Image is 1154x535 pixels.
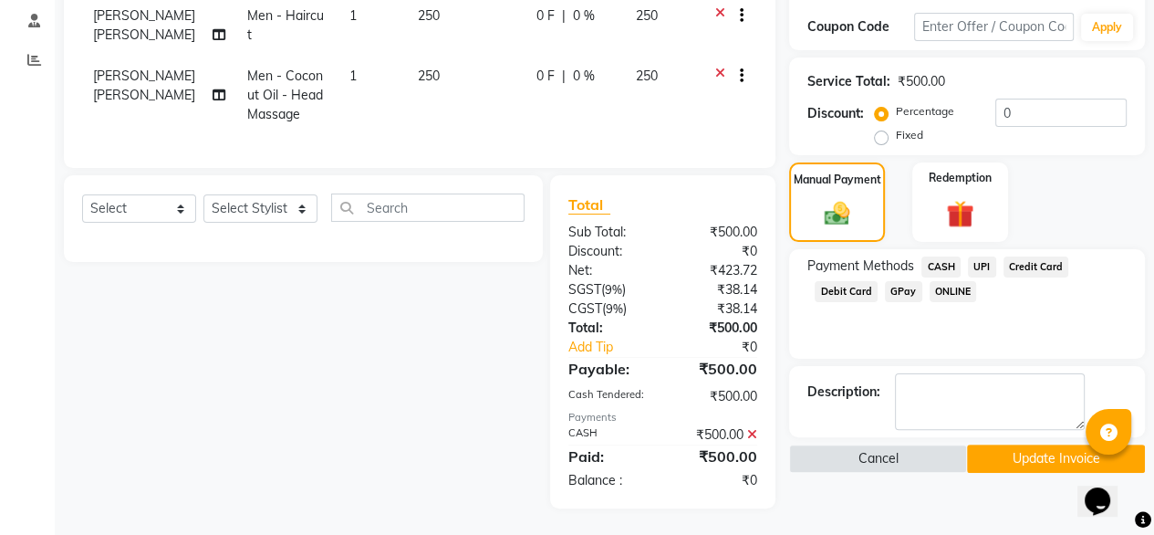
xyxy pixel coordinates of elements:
button: Update Invoice [967,445,1145,473]
label: Redemption [929,170,992,186]
div: ₹500.00 [662,446,771,467]
div: Discount: [807,104,864,123]
label: Manual Payment [794,172,881,188]
span: GPay [885,281,922,302]
span: [PERSON_NAME] [PERSON_NAME] [93,68,195,103]
div: ₹0 [662,471,771,490]
div: ₹423.72 [662,261,771,280]
span: [PERSON_NAME] [PERSON_NAME] [93,7,195,43]
iframe: chat widget [1077,462,1136,517]
span: 0 % [573,67,595,86]
div: ₹500.00 [662,425,771,445]
div: Sub Total: [555,223,663,242]
span: Debit Card [815,281,878,302]
div: Total: [555,319,663,338]
div: Description: [807,383,880,402]
div: ( ) [555,280,663,299]
label: Percentage [896,103,954,120]
div: Payable: [555,358,663,380]
div: Service Total: [807,72,890,91]
span: 250 [418,7,440,24]
div: Balance : [555,471,663,490]
button: Cancel [789,445,967,473]
span: 250 [418,68,440,84]
span: 1 [349,7,357,24]
div: ₹500.00 [662,358,771,380]
div: Paid: [555,446,663,467]
span: Men - Coconut Oil - Head Massage [247,68,323,122]
div: ₹0 [681,338,771,357]
span: Total [568,195,610,215]
span: SGST [568,281,601,298]
div: ₹500.00 [898,72,945,91]
div: Cash Tendered: [555,387,663,406]
span: 1 [349,68,357,84]
div: ₹500.00 [662,387,771,406]
span: | [562,67,566,86]
div: Discount: [555,242,663,261]
span: 0 F [536,67,555,86]
span: Credit Card [1003,257,1069,278]
div: ₹38.14 [662,299,771,319]
div: CASH [555,425,663,445]
div: ₹500.00 [662,223,771,242]
div: Coupon Code [807,17,914,37]
img: _gift.svg [938,197,982,231]
div: ₹500.00 [662,319,771,338]
div: ₹0 [662,242,771,261]
span: | [562,6,566,26]
input: Search [331,194,525,222]
span: 9% [605,282,622,297]
span: CASH [921,257,961,278]
span: 0 F [536,6,555,26]
label: Fixed [896,127,923,143]
div: Net: [555,261,663,280]
span: 250 [635,7,657,24]
a: Add Tip [555,338,681,357]
input: Enter Offer / Coupon Code [914,13,1074,41]
span: UPI [968,257,996,278]
span: Men - Haircut [247,7,324,43]
div: ₹38.14 [662,280,771,299]
span: 9% [606,301,623,316]
span: ONLINE [930,281,977,302]
img: _cash.svg [816,199,858,228]
button: Apply [1081,14,1133,41]
span: 250 [635,68,657,84]
span: 0 % [573,6,595,26]
div: ( ) [555,299,663,319]
div: Payments [568,410,757,425]
span: CGST [568,300,602,317]
span: Payment Methods [807,257,914,276]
